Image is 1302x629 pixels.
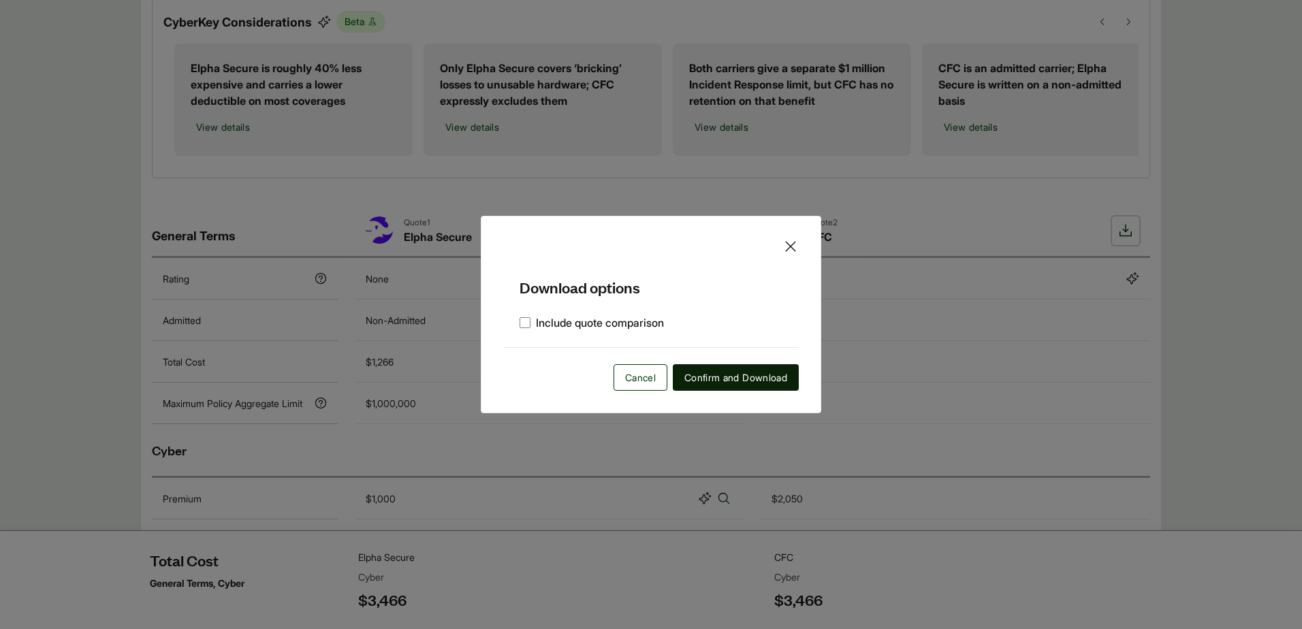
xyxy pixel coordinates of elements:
[503,255,799,297] h5: Download options
[614,364,667,391] button: Cancel
[673,364,799,391] button: Confirm and Download
[520,314,664,331] label: Include quote comparison
[684,370,787,385] span: Confirm and Download
[625,370,656,385] span: Cancel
